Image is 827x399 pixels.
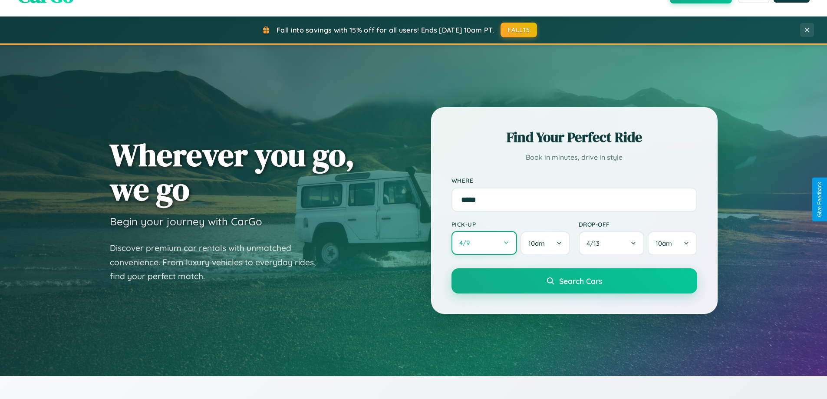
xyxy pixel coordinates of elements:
button: 4/9 [451,231,517,255]
p: Discover premium car rentals with unmatched convenience. From luxury vehicles to everyday rides, ... [110,241,327,284]
h2: Find Your Perfect Ride [451,128,697,147]
h3: Begin your journey with CarGo [110,215,262,228]
div: Give Feedback [817,182,823,217]
button: 10am [521,231,570,255]
button: FALL15 [501,23,537,37]
span: Fall into savings with 15% off for all users! Ends [DATE] 10am PT. [277,26,494,34]
h1: Wherever you go, we go [110,138,355,206]
label: Where [451,177,697,184]
span: 10am [528,239,545,247]
button: Search Cars [451,268,697,293]
button: 4/13 [579,231,645,255]
span: 4 / 13 [586,239,604,247]
span: Search Cars [559,276,602,286]
button: 10am [648,231,697,255]
label: Drop-off [579,221,697,228]
span: 4 / 9 [459,239,474,247]
p: Book in minutes, drive in style [451,151,697,164]
label: Pick-up [451,221,570,228]
span: 10am [656,239,672,247]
